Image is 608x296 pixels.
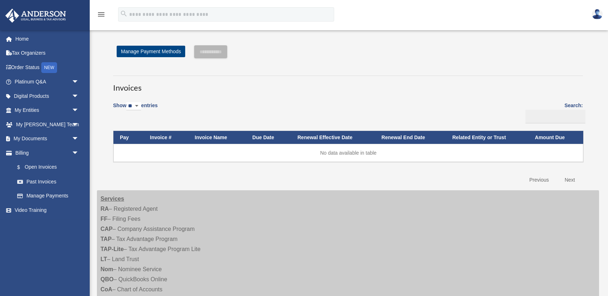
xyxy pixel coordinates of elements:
[592,9,603,19] img: User Pic
[5,46,90,60] a: Tax Organizers
[5,146,86,160] a: Billingarrow_drop_down
[72,117,86,132] span: arrow_drop_down
[100,246,124,252] strong: TAP-Lite
[10,160,83,175] a: $Open Invoices
[144,131,188,144] th: Invoice #: activate to sort column ascending
[113,131,144,144] th: Pay: activate to sort column descending
[72,146,86,160] span: arrow_drop_down
[72,89,86,104] span: arrow_drop_down
[117,46,185,57] a: Manage Payment Methods
[188,131,246,144] th: Invoice Name: activate to sort column ascending
[5,32,90,46] a: Home
[41,62,57,73] div: NEW
[113,76,583,94] h3: Invoices
[100,206,109,212] strong: RA
[100,226,113,232] strong: CAP
[523,101,583,123] label: Search:
[524,173,554,187] a: Previous
[100,216,108,222] strong: FF
[97,13,106,19] a: menu
[100,276,113,282] strong: QBO
[525,110,585,123] input: Search:
[375,131,446,144] th: Renewal End Date: activate to sort column ascending
[5,89,90,103] a: Digital Productsarrow_drop_down
[246,131,291,144] th: Due Date: activate to sort column ascending
[5,103,90,118] a: My Entitiesarrow_drop_down
[113,101,158,118] label: Show entries
[97,10,106,19] i: menu
[100,266,113,272] strong: Nom
[100,196,124,202] strong: Services
[446,131,528,144] th: Related Entity or Trust: activate to sort column ascending
[100,286,112,292] strong: CoA
[10,189,86,203] a: Manage Payments
[528,131,583,144] th: Amount Due: activate to sort column ascending
[72,75,86,90] span: arrow_drop_down
[3,9,68,23] img: Anderson Advisors Platinum Portal
[291,131,375,144] th: Renewal Effective Date: activate to sort column ascending
[113,144,583,162] td: No data available in table
[5,203,90,217] a: Video Training
[21,163,25,172] span: $
[5,132,90,146] a: My Documentsarrow_drop_down
[72,103,86,118] span: arrow_drop_down
[120,10,128,18] i: search
[100,236,112,242] strong: TAP
[100,256,107,262] strong: LT
[5,60,90,75] a: Order StatusNEW
[5,75,90,89] a: Platinum Q&Aarrow_drop_down
[10,174,86,189] a: Past Invoices
[559,173,580,187] a: Next
[72,132,86,146] span: arrow_drop_down
[5,117,90,132] a: My [PERSON_NAME] Teamarrow_drop_down
[126,102,141,110] select: Showentries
